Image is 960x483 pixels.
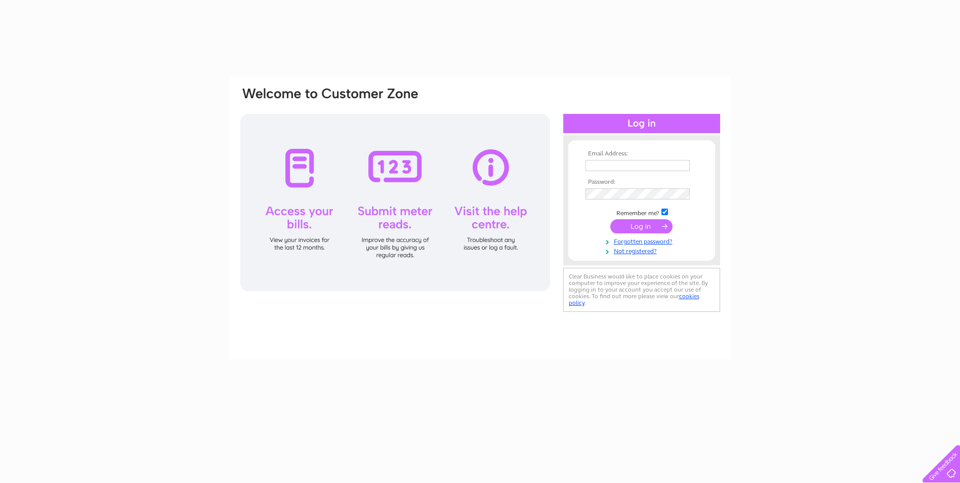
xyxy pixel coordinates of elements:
[586,246,700,255] a: Not registered?
[583,150,700,157] th: Email Address:
[563,268,720,312] div: Clear Business would like to place cookies on your computer to improve your experience of the sit...
[583,207,700,217] td: Remember me?
[569,293,699,306] a: cookies policy
[610,219,673,233] input: Submit
[583,179,700,186] th: Password:
[586,236,700,246] a: Forgotten password?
